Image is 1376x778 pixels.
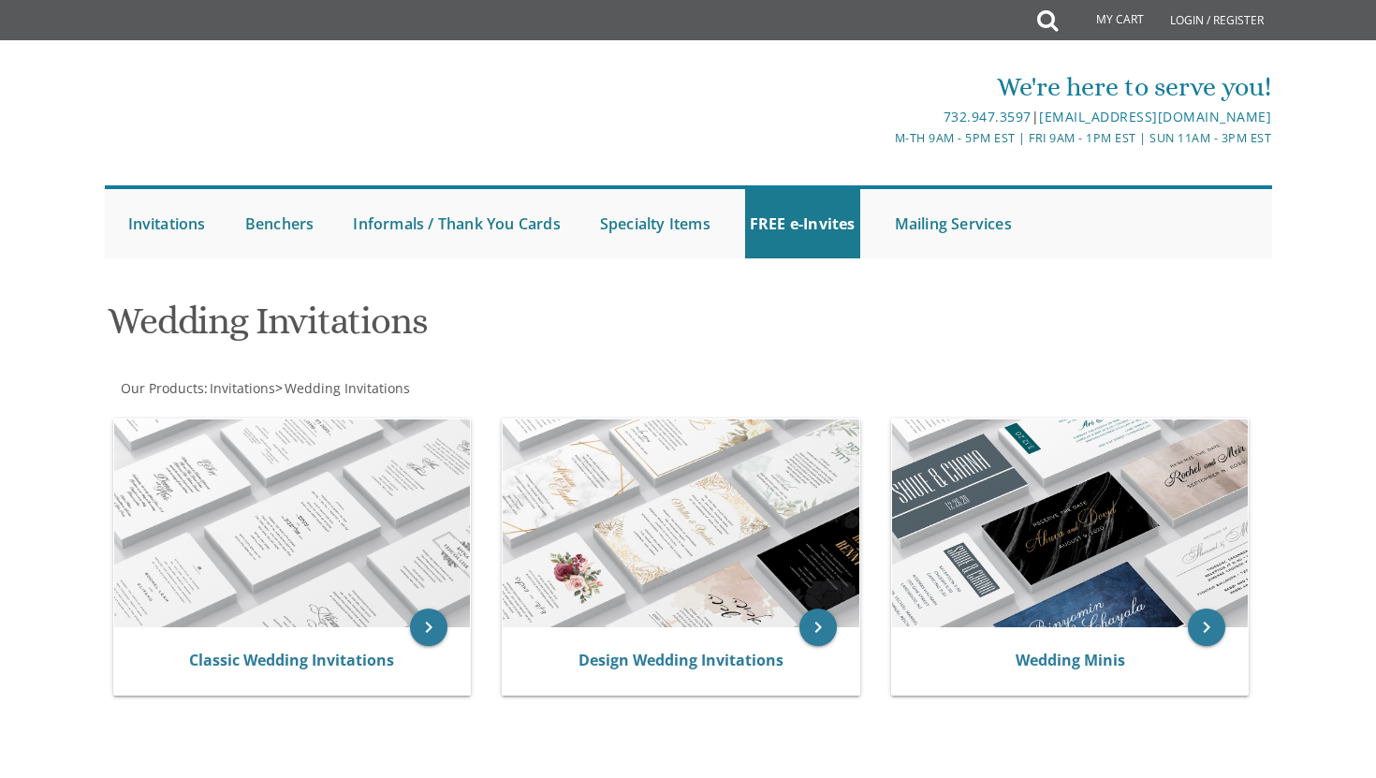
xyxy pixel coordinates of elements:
a: FREE e-Invites [745,189,860,258]
span: Wedding Invitations [285,379,410,397]
a: Our Products [119,379,204,397]
a: [EMAIL_ADDRESS][DOMAIN_NAME] [1039,108,1271,125]
a: My Cart [1056,2,1157,39]
h1: Wedding Invitations [108,301,871,356]
a: Informals / Thank You Cards [348,189,564,258]
a: Mailing Services [890,189,1017,258]
a: Wedding Minis [1016,650,1125,670]
span: > [275,379,410,397]
div: M-Th 9am - 5pm EST | Fri 9am - 1pm EST | Sun 11am - 3pm EST [494,128,1271,148]
a: Invitations [124,189,211,258]
a: Design Wedding Invitations [578,650,783,670]
a: Invitations [208,379,275,397]
a: keyboard_arrow_right [799,609,837,646]
span: Invitations [210,379,275,397]
div: : [105,379,689,398]
a: keyboard_arrow_right [410,609,447,646]
img: Classic Wedding Invitations [114,419,471,627]
div: | [494,106,1271,128]
a: Wedding Invitations [283,379,410,397]
a: 732.947.3597 [944,108,1032,125]
div: We're here to serve you! [494,68,1271,106]
img: Wedding Minis [892,419,1249,627]
a: Benchers [241,189,319,258]
img: Design Wedding Invitations [503,419,859,627]
a: Specialty Items [595,189,715,258]
a: keyboard_arrow_right [1188,609,1225,646]
a: Classic Wedding Invitations [189,650,394,670]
